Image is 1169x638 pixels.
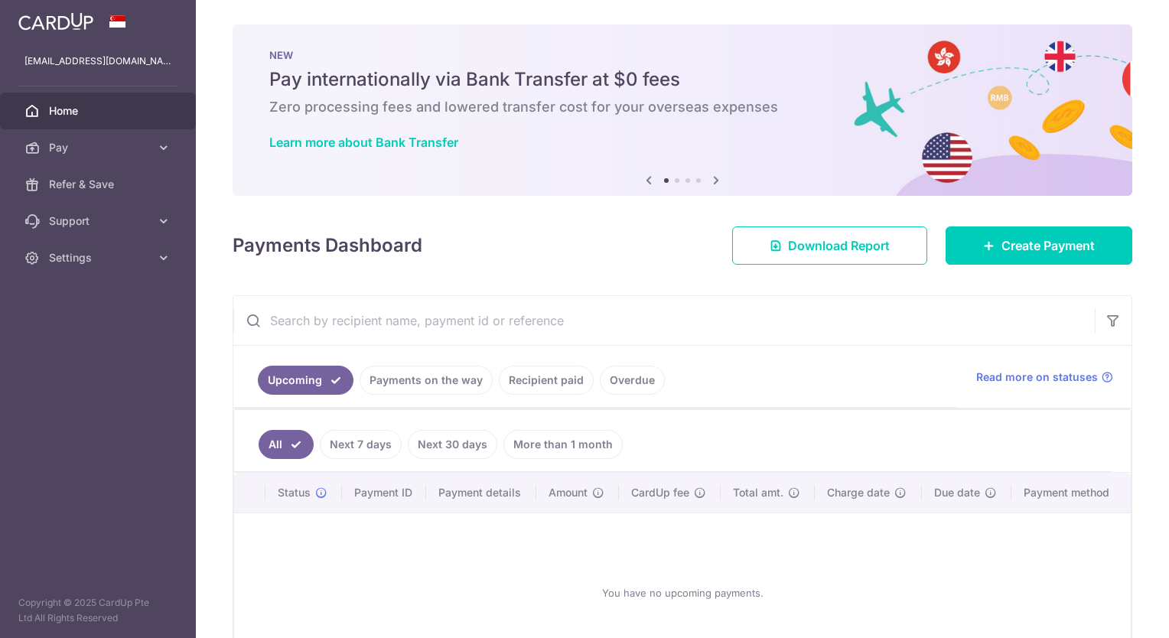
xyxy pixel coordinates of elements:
[976,369,1098,385] span: Read more on statuses
[24,54,171,69] p: [EMAIL_ADDRESS][DOMAIN_NAME]
[1001,236,1095,255] span: Create Payment
[259,430,314,459] a: All
[233,232,422,259] h4: Payments Dashboard
[499,366,594,395] a: Recipient paid
[320,430,402,459] a: Next 7 days
[49,177,150,192] span: Refer & Save
[49,213,150,229] span: Support
[788,236,890,255] span: Download Report
[278,485,311,500] span: Status
[49,140,150,155] span: Pay
[342,473,427,513] th: Payment ID
[233,296,1095,345] input: Search by recipient name, payment id or reference
[360,366,493,395] a: Payments on the way
[600,366,665,395] a: Overdue
[269,98,1096,116] h6: Zero processing fees and lowered transfer cost for your overseas expenses
[233,24,1132,196] img: Bank transfer banner
[733,485,783,500] span: Total amt.
[269,49,1096,61] p: NEW
[269,135,458,150] a: Learn more about Bank Transfer
[258,366,353,395] a: Upcoming
[269,67,1096,92] h5: Pay internationally via Bank Transfer at $0 fees
[49,250,150,265] span: Settings
[503,430,623,459] a: More than 1 month
[426,473,536,513] th: Payment details
[732,226,927,265] a: Download Report
[827,485,890,500] span: Charge date
[408,430,497,459] a: Next 30 days
[631,485,689,500] span: CardUp fee
[946,226,1132,265] a: Create Payment
[1011,473,1131,513] th: Payment method
[976,369,1113,385] a: Read more on statuses
[49,103,150,119] span: Home
[934,485,980,500] span: Due date
[18,12,93,31] img: CardUp
[549,485,588,500] span: Amount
